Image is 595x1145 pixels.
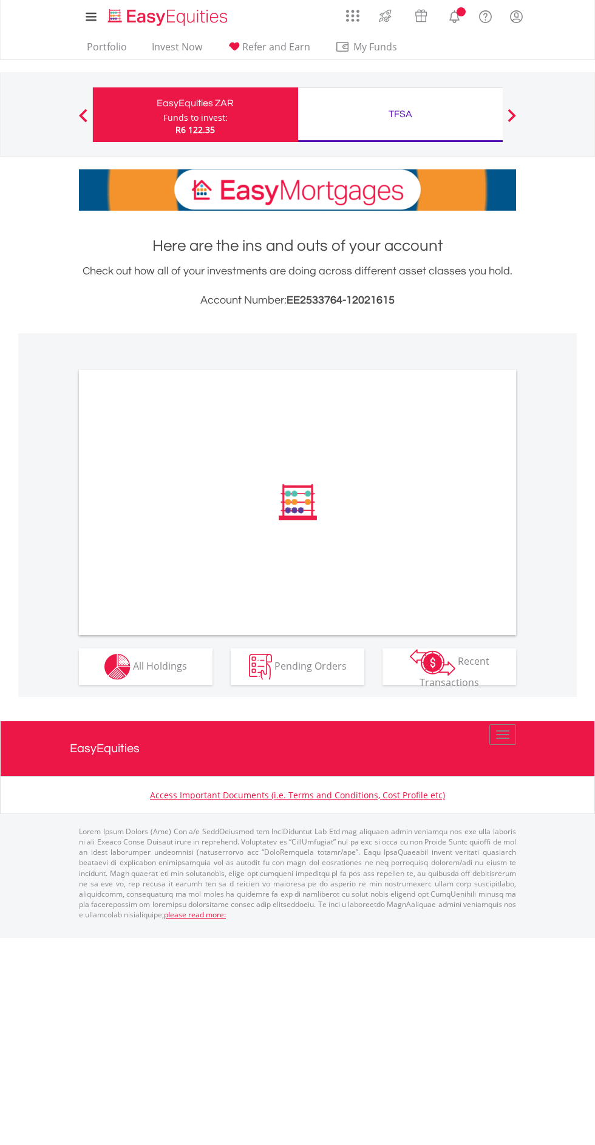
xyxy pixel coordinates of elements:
[410,649,455,676] img: transactions-zar-wht.png
[79,169,516,211] img: EasyMortage Promotion Banner
[133,659,187,672] span: All Holdings
[242,40,310,53] span: Refer and Earn
[103,3,233,27] a: Home page
[222,41,315,59] a: Refer and Earn
[79,235,516,257] h1: Here are the ins and outs of your account
[501,3,532,30] a: My Profile
[79,263,516,309] div: Check out how all of your investments are doing across different asset classes you hold.
[249,654,272,680] img: pending_instructions-wht.png
[305,106,496,123] div: TFSA
[70,721,525,776] a: EasyEquities
[287,294,395,306] span: EE2533764-12021615
[470,3,501,27] a: FAQ's and Support
[382,648,516,685] button: Recent Transactions
[82,41,132,59] a: Portfolio
[439,3,470,27] a: Notifications
[375,6,395,25] img: thrive-v2.svg
[500,115,524,127] button: Next
[164,909,226,920] a: please read more:
[274,659,347,672] span: Pending Orders
[79,648,212,685] button: All Holdings
[411,6,431,25] img: vouchers-v2.svg
[79,292,516,309] h3: Account Number:
[106,7,233,27] img: EasyEquities_Logo.png
[100,95,291,112] div: EasyEquities ZAR
[231,648,364,685] button: Pending Orders
[71,115,95,127] button: Previous
[147,41,207,59] a: Invest Now
[175,124,215,135] span: R6 122.35
[79,826,516,920] p: Lorem Ipsum Dolors (Ame) Con a/e SeddOeiusmod tem InciDiduntut Lab Etd mag aliquaen admin veniamq...
[150,789,445,801] a: Access Important Documents (i.e. Terms and Conditions, Cost Profile etc)
[104,654,131,680] img: holdings-wht.png
[338,3,367,22] a: AppsGrid
[163,112,228,124] div: Funds to invest:
[335,39,415,55] span: My Funds
[346,9,359,22] img: grid-menu-icon.svg
[403,3,439,25] a: Vouchers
